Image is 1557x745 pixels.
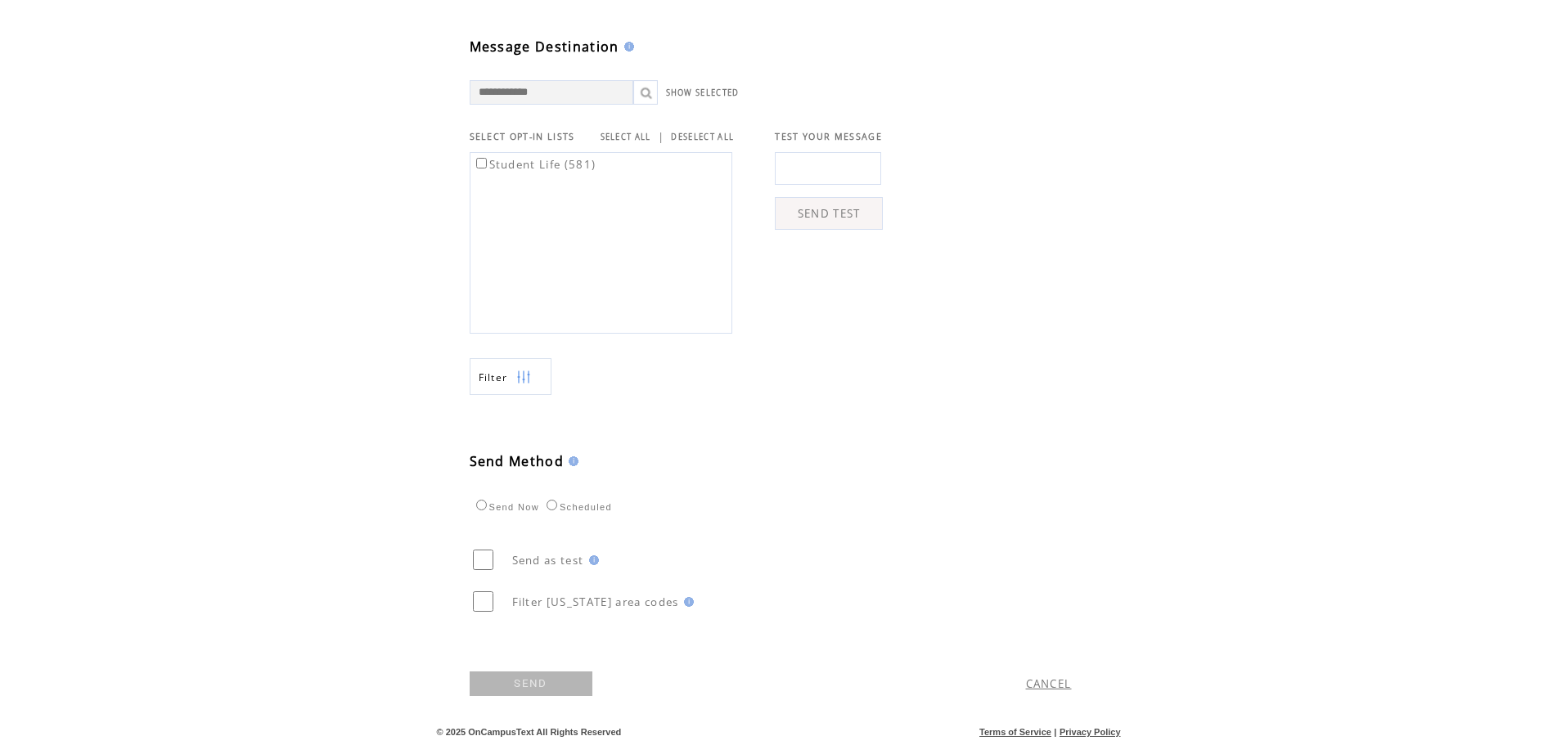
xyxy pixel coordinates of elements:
a: SELECT ALL [601,132,651,142]
input: Send Now [476,500,487,510]
a: Filter [470,358,551,395]
span: TEST YOUR MESSAGE [775,131,882,142]
label: Student Life (581) [473,157,596,172]
input: Scheduled [547,500,557,510]
span: Filter [US_STATE] area codes [512,595,679,609]
label: Send Now [472,502,539,512]
a: Privacy Policy [1060,727,1121,737]
span: | [1054,727,1056,737]
img: help.gif [679,597,694,607]
a: Terms of Service [979,727,1051,737]
a: SEND TEST [775,197,883,230]
span: | [658,129,664,144]
a: SEND [470,671,592,696]
span: Message Destination [470,38,619,56]
span: Send Method [470,452,565,470]
img: help.gif [564,456,578,466]
input: Student Life (581) [476,158,487,168]
span: Show filters [479,370,508,384]
a: SHOW SELECTED [666,88,740,98]
img: help.gif [584,555,599,565]
span: Send as test [512,553,584,568]
a: DESELECT ALL [671,132,734,142]
img: filters.png [516,359,531,396]
img: help.gif [619,42,634,52]
label: Scheduled [542,502,612,512]
span: © 2025 OnCampusText All Rights Reserved [437,727,622,737]
span: SELECT OPT-IN LISTS [470,131,575,142]
a: CANCEL [1026,676,1072,691]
